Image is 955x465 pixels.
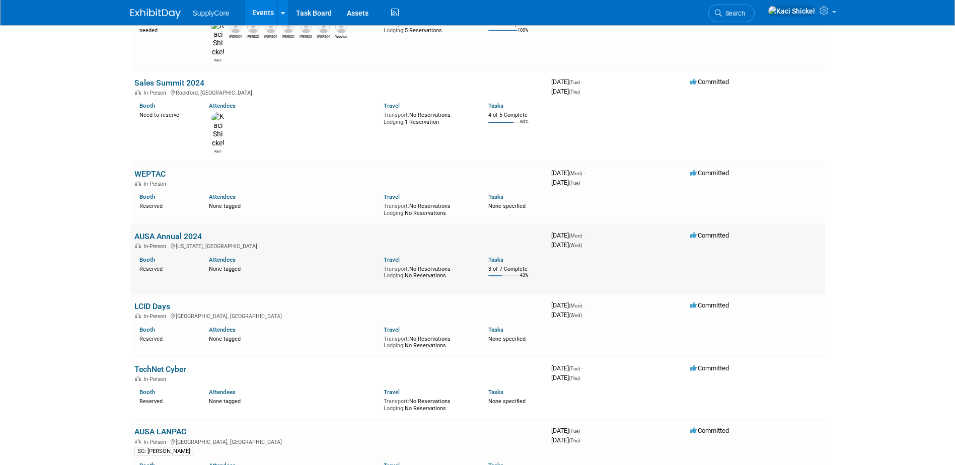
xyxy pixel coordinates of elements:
div: Rockford, [GEOGRAPHIC_DATA] [134,88,543,96]
div: Kaci Shickel [211,148,224,154]
a: Booth [139,102,155,109]
a: Booth [139,256,155,263]
span: Transport: [384,398,409,405]
span: Committed [690,78,729,86]
img: Kaci Shickel [211,112,224,148]
span: In-Person [143,376,169,382]
span: In-Person [143,439,169,445]
div: No Reservations No Reservations [384,334,473,349]
div: 4 of 5 Complete [488,112,543,119]
div: [GEOGRAPHIC_DATA], [GEOGRAPHIC_DATA] [134,437,543,445]
span: [DATE] [551,78,583,86]
span: In-Person [143,243,169,250]
span: [DATE] [551,231,585,239]
div: No Reservations 1 Reservation [384,110,473,125]
span: (Tue) [569,80,580,85]
span: (Wed) [569,313,582,318]
a: Travel [384,326,400,333]
span: Lodging: [384,210,405,216]
td: 100% [518,28,529,41]
span: Committed [690,231,729,239]
div: No Reservations No Reservations [384,396,473,412]
span: - [583,169,585,177]
a: Search [708,5,755,22]
a: WEPTAC [134,169,166,179]
a: LCID Days [134,301,170,311]
div: 3 of 7 Complete [488,266,543,273]
div: None tagged [209,264,376,273]
a: Travel [384,193,400,200]
img: In-Person Event [135,439,141,444]
span: Committed [690,364,729,372]
div: None tagged [209,201,376,210]
span: (Mon) [569,171,582,176]
span: - [581,427,583,434]
span: (Mon) [569,233,582,239]
span: (Thu) [569,438,580,443]
div: No Reservations No Reservations [384,264,473,279]
img: In-Person Event [135,376,141,381]
img: Rebecca Curry [230,21,242,33]
span: [DATE] [551,179,580,186]
a: AUSA Annual 2024 [134,231,202,241]
a: Attendees [209,193,236,200]
div: Reserved [139,264,194,273]
span: (Thu) [569,375,580,381]
span: [DATE] [551,241,582,249]
div: Reserved [139,334,194,343]
span: [DATE] [551,301,585,309]
a: Booth [139,389,155,396]
span: [DATE] [551,436,580,444]
span: - [581,78,583,86]
span: Lodging: [384,119,405,125]
div: No reservation needed [139,19,194,34]
div: Rebecca Curry [229,33,242,39]
div: Reserved [139,201,194,210]
div: SC: [PERSON_NAME] [134,447,193,456]
span: Lodging: [384,27,405,34]
img: In-Person Event [135,90,141,95]
span: - [581,364,583,372]
div: None tagged [209,396,376,405]
a: Attendees [209,389,236,396]
a: Attendees [209,256,236,263]
a: Travel [384,256,400,263]
img: Kaci Shickel [768,6,816,17]
div: None tagged [209,334,376,343]
img: In-Person Event [135,181,141,186]
img: Brigette Beard [300,21,312,33]
span: (Wed) [569,243,582,248]
span: None specified [488,398,526,405]
img: In-Person Event [135,243,141,248]
img: John San Angelo [265,21,277,33]
div: Brigette Beard [300,33,312,39]
span: [DATE] [551,311,582,319]
span: - [583,231,585,239]
span: [DATE] [551,88,580,95]
img: ExhibitDay [130,9,181,19]
span: (Thu) [569,89,580,95]
a: Attendees [209,102,236,109]
span: [DATE] [551,169,585,177]
a: TechNet Cyber [134,364,186,374]
img: Scott Kever [318,21,330,33]
span: [DATE] [551,427,583,434]
div: John San Angelo [264,33,277,39]
img: Kaci Shickel [211,21,224,57]
div: [US_STATE], [GEOGRAPHIC_DATA] [134,242,543,250]
img: Weston Amaya [335,21,347,33]
div: Scott Kever [317,33,330,39]
span: Committed [690,301,729,309]
span: In-Person [143,313,169,320]
a: Booth [139,193,155,200]
a: Sales Summit 2024 [134,78,204,88]
div: No Reservations No Reservations [384,201,473,216]
div: Tommy Rebis [247,33,259,39]
div: Need to reserve [139,110,194,119]
span: (Tue) [569,180,580,186]
a: Tasks [488,326,503,333]
span: (Tue) [569,428,580,434]
a: Attendees [209,326,236,333]
span: Committed [690,427,729,434]
span: - [583,301,585,309]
